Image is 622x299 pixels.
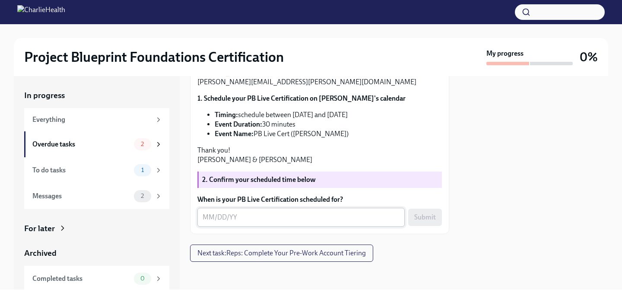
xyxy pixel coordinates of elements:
a: Everything [24,108,169,131]
span: 1 [136,167,149,173]
span: 2 [136,141,149,147]
div: For later [24,223,55,234]
li: 30 minutes [215,120,442,129]
a: Archived [24,248,169,259]
strong: My progress [486,49,524,58]
a: Messages2 [24,183,169,209]
p: Thank you! [PERSON_NAME] & [PERSON_NAME] [197,146,442,165]
h2: Project Blueprint Foundations Certification [24,48,284,66]
span: 2 [136,193,149,199]
a: For later [24,223,169,234]
strong: 2. Confirm your scheduled time below [202,175,316,184]
button: Next task:Reps: Complete Your Pre-Work Account Tiering [190,245,373,262]
strong: Event Name: [215,130,254,138]
a: Completed tasks0 [24,266,169,292]
li: PB Live Cert ([PERSON_NAME]) [215,129,442,139]
h3: 0% [580,49,598,65]
strong: Timing: [215,111,238,119]
img: CharlieHealth [17,5,65,19]
div: Messages [32,191,130,201]
a: In progress [24,90,169,101]
div: Overdue tasks [32,140,130,149]
div: Completed tasks [32,274,130,283]
li: schedule between [DATE] and [DATE] [215,110,442,120]
strong: 1. Schedule your PB Live Certification on [PERSON_NAME]'s calendar [197,94,406,102]
a: To do tasks1 [24,157,169,183]
span: Next task : Reps: Complete Your Pre-Work Account Tiering [197,249,366,258]
label: When is your PB Live Certification scheduled for? [197,195,442,204]
strong: Event Duration: [215,120,262,128]
a: Overdue tasks2 [24,131,169,157]
div: Everything [32,115,151,124]
div: To do tasks [32,165,130,175]
span: 0 [135,275,150,282]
